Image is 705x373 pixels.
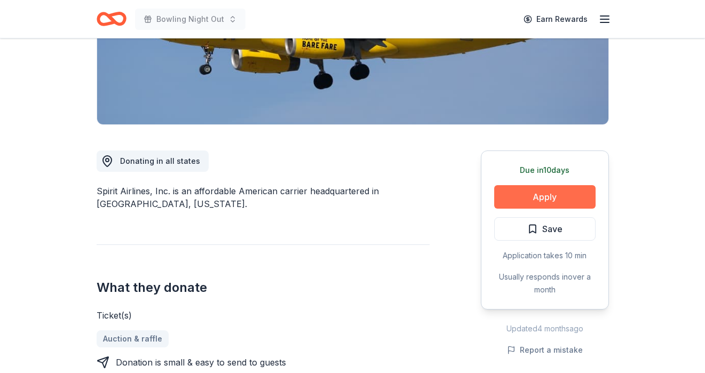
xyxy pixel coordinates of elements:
[120,156,200,165] span: Donating in all states
[97,330,169,347] a: Auction & raffle
[116,356,286,369] div: Donation is small & easy to send to guests
[494,185,596,209] button: Apply
[97,279,430,296] h2: What they donate
[156,13,224,26] span: Bowling Night Out
[494,164,596,177] div: Due in 10 days
[517,10,594,29] a: Earn Rewards
[97,185,430,210] div: Spirit Airlines, Inc. is an affordable American carrier headquartered in [GEOGRAPHIC_DATA], [US_S...
[481,322,609,335] div: Updated 4 months ago
[494,249,596,262] div: Application takes 10 min
[494,217,596,241] button: Save
[542,222,563,236] span: Save
[97,6,126,31] a: Home
[135,9,245,30] button: Bowling Night Out
[494,271,596,296] div: Usually responds in over a month
[97,309,430,322] div: Ticket(s)
[507,344,583,356] button: Report a mistake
